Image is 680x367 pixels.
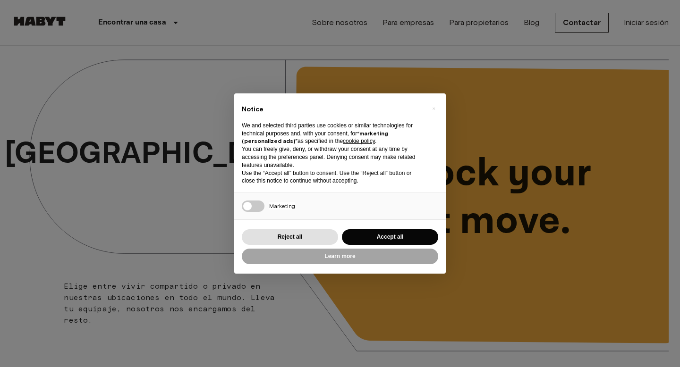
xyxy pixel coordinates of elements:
button: Accept all [342,229,438,245]
p: You can freely give, deny, or withdraw your consent at any time by accessing the preferences pane... [242,145,423,169]
span: × [432,103,435,114]
button: Reject all [242,229,338,245]
a: cookie policy [343,138,375,144]
p: Use the “Accept all” button to consent. Use the “Reject all” button or close this notice to conti... [242,169,423,185]
strong: “marketing (personalized ads)” [242,130,388,145]
button: Close this notice [426,101,441,116]
p: We and selected third parties use cookies or similar technologies for technical purposes and, wit... [242,122,423,145]
h2: Notice [242,105,423,114]
button: Learn more [242,249,438,264]
span: Marketing [269,202,295,209]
